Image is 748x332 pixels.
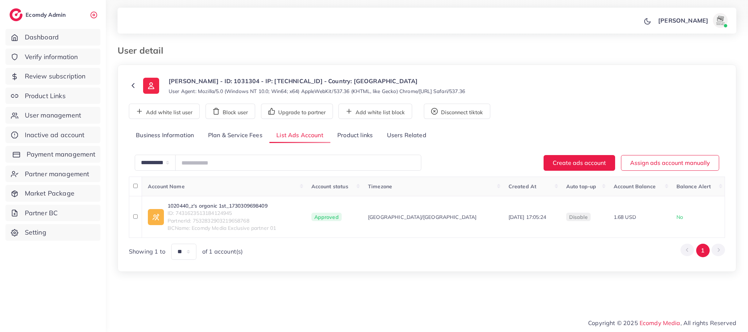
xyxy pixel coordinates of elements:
span: Inactive ad account [25,130,85,140]
span: User management [25,111,81,120]
a: Payment management [5,146,100,163]
span: Partner BC [25,208,58,218]
p: [PERSON_NAME] - ID: 1031304 - IP: [TECHNICAL_ID] - Country: [GEOGRAPHIC_DATA] [169,77,465,85]
span: Market Package [25,189,74,198]
img: avatar [713,13,728,28]
a: Setting [5,224,100,241]
span: ID: 7431623513184124945 [168,209,276,217]
span: Showing 1 to [129,247,165,256]
a: Inactive ad account [5,127,100,143]
small: User Agent: Mozilla/5.0 (Windows NT 10.0; Win64; x64) AppleWebKit/537.36 (KHTML, like Gecko) Chro... [169,88,465,95]
span: Account Name [148,183,185,190]
a: Market Package [5,185,100,202]
a: User management [5,107,100,124]
span: No [676,214,683,220]
span: , All rights Reserved [680,319,736,327]
span: Balance Alert [676,183,711,190]
h3: User detail [118,45,169,56]
img: ic-ad-info.7fc67b75.svg [148,209,164,225]
button: Disconnect tiktok [424,104,490,119]
a: Plan & Service Fees [201,128,269,143]
a: 1020440_z's organic 1st_1730309698409 [168,202,276,209]
span: Timezone [368,183,392,190]
button: Add white list block [338,104,412,119]
span: Dashboard [25,32,59,42]
span: Auto top-up [566,183,597,190]
a: Product links [330,128,380,143]
span: disable [569,214,588,220]
button: Upgrade to partner [261,104,333,119]
a: Review subscription [5,68,100,85]
button: Add white list user [129,104,200,119]
span: 1.68 USD [614,214,636,220]
button: Block user [206,104,255,119]
a: Partner BC [5,205,100,221]
img: ic-user-info.36bf1079.svg [143,78,159,94]
a: Product Links [5,88,100,104]
span: Account status [311,183,348,190]
a: Business Information [129,128,201,143]
span: Payment management [27,150,96,159]
a: List Ads Account [269,128,330,143]
ul: Pagination [680,244,725,257]
a: Users Related [380,128,433,143]
a: [PERSON_NAME]avatar [654,13,730,28]
a: Partner management [5,166,100,182]
span: Partner management [25,169,89,179]
span: Copyright © 2025 [588,319,736,327]
a: logoEcomdy Admin [9,8,68,21]
span: Account Balance [614,183,656,190]
a: Verify information [5,49,100,65]
span: of 1 account(s) [202,247,243,256]
button: Assign ads account manually [621,155,719,171]
span: BCName: Ecomdy Media Exclusive partner 01 [168,224,276,232]
span: PartnerId: 7532832903219658768 [168,217,276,224]
span: Approved [311,213,342,221]
span: Created At [509,183,537,190]
img: logo [9,8,23,21]
a: Dashboard [5,29,100,46]
button: Go to page 1 [696,244,710,257]
p: [PERSON_NAME] [658,16,708,25]
button: Create ads account [544,155,615,171]
span: Product Links [25,91,66,101]
span: Review subscription [25,72,86,81]
a: Ecomdy Media [640,319,680,327]
span: [GEOGRAPHIC_DATA]/[GEOGRAPHIC_DATA] [368,213,477,221]
span: Setting [25,228,46,237]
span: [DATE] 17:05:24 [509,214,546,220]
span: Verify information [25,52,78,62]
h2: Ecomdy Admin [26,11,68,18]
